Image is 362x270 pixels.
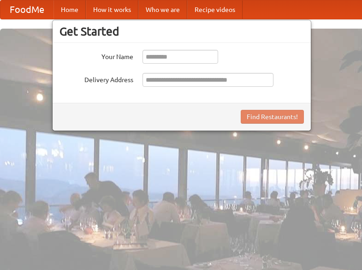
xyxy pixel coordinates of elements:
[241,110,304,124] button: Find Restaurants!
[59,73,133,84] label: Delivery Address
[0,0,53,19] a: FoodMe
[138,0,187,19] a: Who we are
[187,0,243,19] a: Recipe videos
[86,0,138,19] a: How it works
[59,50,133,61] label: Your Name
[53,0,86,19] a: Home
[59,24,304,38] h3: Get Started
